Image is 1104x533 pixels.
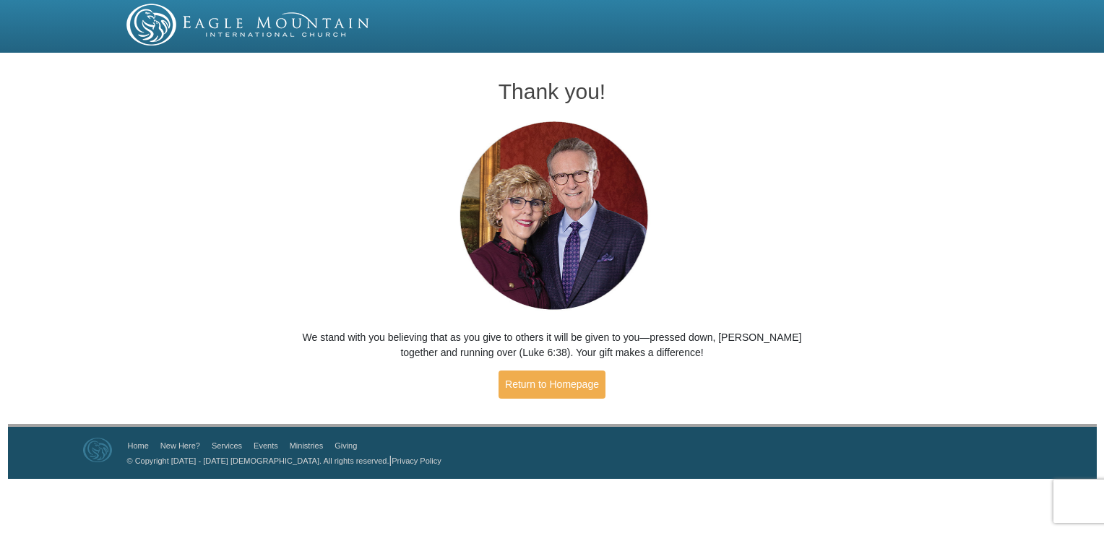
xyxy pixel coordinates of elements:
a: Ministries [290,441,323,450]
img: EMIC [126,4,371,45]
p: We stand with you believing that as you give to others it will be given to you—pressed down, [PER... [284,330,821,360]
h1: Thank you! [284,79,821,103]
a: Return to Homepage [499,370,605,399]
a: Home [128,441,149,450]
a: Events [254,441,278,450]
a: Privacy Policy [392,456,441,465]
a: © Copyright [DATE] - [DATE] [DEMOGRAPHIC_DATA]. All rights reserved. [127,456,389,465]
a: New Here? [160,441,200,450]
img: Pastors George and Terri Pearsons [446,117,659,316]
img: Eagle Mountain International Church [83,438,112,462]
a: Services [212,441,242,450]
a: Giving [335,441,357,450]
p: | [122,453,441,468]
